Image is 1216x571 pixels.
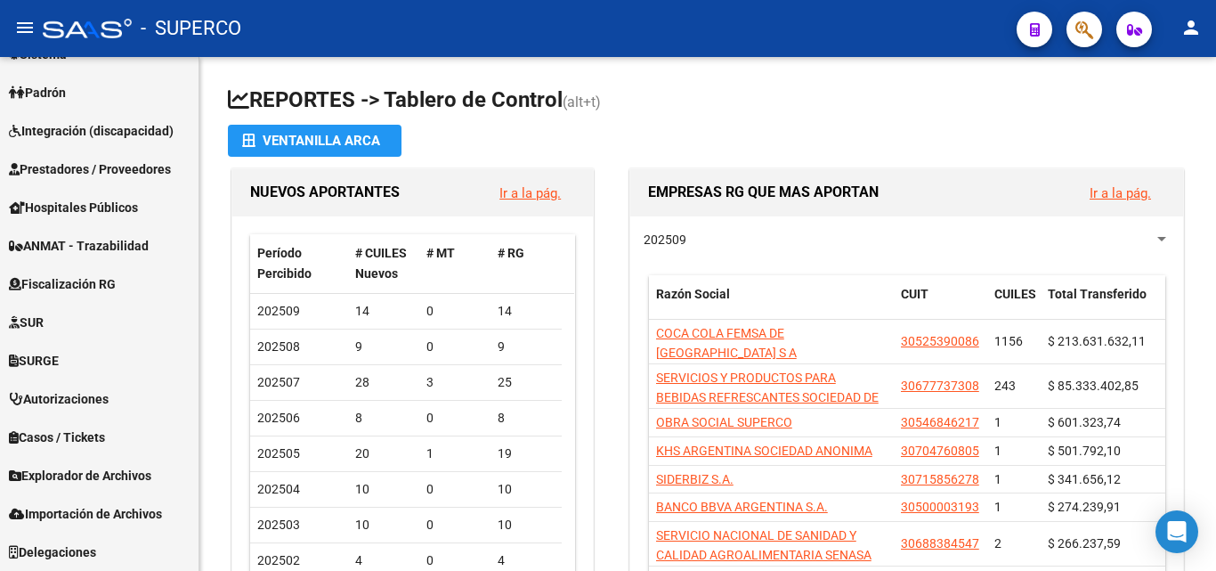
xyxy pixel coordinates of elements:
[9,351,59,371] span: SURGE
[994,472,1001,486] span: 1
[257,411,300,425] span: 202506
[648,184,879,200] span: EMPRESAS RG QUE MAS APORTAN
[355,444,412,464] div: 20
[9,198,138,217] span: Hospitales Públicos
[426,515,483,535] div: 0
[894,275,987,334] datatable-header-cell: CUIT
[498,551,555,571] div: 4
[994,334,1023,348] span: 1156
[9,542,96,562] span: Delegaciones
[9,83,66,102] span: Padrón
[498,337,555,357] div: 9
[1048,415,1121,429] span: $ 601.323,74
[355,479,412,500] div: 10
[994,287,1036,301] span: CUILES
[656,326,797,361] span: COCA COLA FEMSA DE [GEOGRAPHIC_DATA] S A
[901,500,979,514] span: 30500003193
[498,444,555,464] div: 19
[1048,444,1121,458] span: $ 501.792,10
[426,444,483,464] div: 1
[901,536,979,551] span: 30688384547
[498,372,555,393] div: 25
[1090,185,1151,201] a: Ir a la pág.
[901,334,979,348] span: 30525390086
[257,446,300,461] span: 202505
[426,479,483,500] div: 0
[257,553,300,567] span: 202502
[9,428,105,447] span: Casos / Tickets
[257,375,300,389] span: 202507
[485,176,575,209] button: Ir a la pág.
[9,313,44,332] span: SUR
[355,337,412,357] div: 9
[656,528,871,563] span: SERVICIO NACIONAL DE SANIDAD Y CALIDAD AGROALIMENTARIA SENASA
[14,17,36,38] mat-icon: menu
[994,379,1016,393] span: 243
[355,372,412,393] div: 28
[355,408,412,428] div: 8
[656,472,734,486] span: SIDERBIZ S.A.
[419,234,490,293] datatable-header-cell: # MT
[498,246,524,260] span: # RG
[901,379,979,393] span: 30677737308
[426,246,455,260] span: # MT
[257,339,300,354] span: 202508
[9,389,109,409] span: Autorizaciones
[250,234,348,293] datatable-header-cell: Período Percibido
[355,301,412,322] div: 14
[355,246,407,281] span: # CUILES Nuevos
[355,515,412,535] div: 10
[9,504,162,524] span: Importación de Archivos
[1048,472,1121,486] span: $ 341.656,12
[9,121,174,141] span: Integración (discapacidad)
[355,551,412,571] div: 4
[1041,275,1165,334] datatable-header-cell: Total Transferido
[257,482,300,496] span: 202504
[426,372,483,393] div: 3
[1048,500,1121,514] span: $ 274.239,91
[994,536,1001,551] span: 2
[1155,510,1198,553] div: Open Intercom Messenger
[901,472,979,486] span: 30715856278
[563,94,601,110] span: (alt+t)
[257,246,312,281] span: Período Percibido
[426,408,483,428] div: 0
[656,287,730,301] span: Razón Social
[1180,17,1202,38] mat-icon: person
[9,236,149,256] span: ANMAT - Trazabilidad
[656,500,828,514] span: BANCO BBVA ARGENTINA S.A.
[499,185,561,201] a: Ir a la pág.
[994,500,1001,514] span: 1
[9,466,151,485] span: Explorador de Archivos
[649,275,894,334] datatable-header-cell: Razón Social
[9,274,116,294] span: Fiscalización RG
[348,234,419,293] datatable-header-cell: # CUILES Nuevos
[1075,176,1165,209] button: Ir a la pág.
[901,415,979,429] span: 30546846217
[498,301,555,322] div: 14
[1048,334,1146,348] span: $ 213.631.632,11
[994,444,1001,458] span: 1
[498,408,555,428] div: 8
[490,234,562,293] datatable-header-cell: # RG
[901,287,928,301] span: CUIT
[987,275,1041,334] datatable-header-cell: CUILES
[1048,379,1139,393] span: $ 85.333.402,85
[994,415,1001,429] span: 1
[1048,536,1121,551] span: $ 266.237,59
[656,444,872,458] span: KHS ARGENTINA SOCIEDAD ANONIMA
[257,518,300,532] span: 202503
[9,159,171,179] span: Prestadores / Proveedores
[141,9,241,48] span: - SUPERCO
[426,337,483,357] div: 0
[426,551,483,571] div: 0
[901,444,979,458] span: 30704760805
[498,515,555,535] div: 10
[242,125,387,157] div: Ventanilla ARCA
[257,304,300,318] span: 202509
[1048,287,1147,301] span: Total Transferido
[426,301,483,322] div: 0
[228,125,401,157] button: Ventanilla ARCA
[656,415,792,429] span: OBRA SOCIAL SUPERCO
[656,371,879,426] span: SERVICIOS Y PRODUCTOS PARA BEBIDAS REFRESCANTES SOCIEDAD DE RESPONSABILIDAD LIMITADA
